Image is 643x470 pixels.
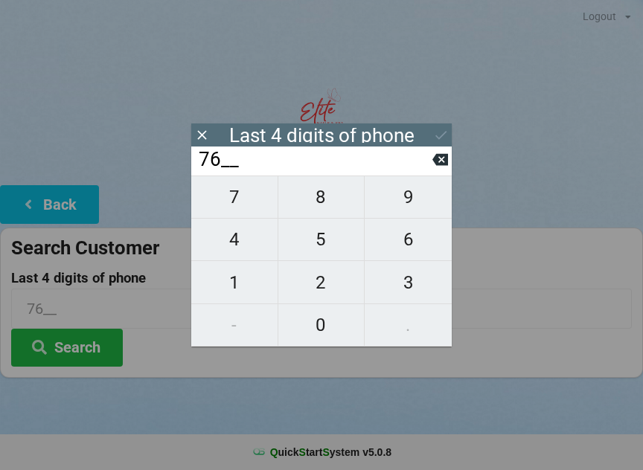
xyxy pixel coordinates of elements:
[278,219,365,261] button: 5
[278,181,365,213] span: 8
[278,309,365,341] span: 0
[229,128,415,143] div: Last 4 digits of phone
[365,219,452,261] button: 6
[365,181,452,213] span: 9
[191,181,278,213] span: 7
[365,267,452,298] span: 3
[278,267,365,298] span: 2
[191,261,278,303] button: 1
[191,267,278,298] span: 1
[191,224,278,255] span: 4
[365,176,452,219] button: 9
[365,261,452,303] button: 3
[278,261,365,303] button: 2
[191,219,278,261] button: 4
[278,304,365,347] button: 0
[278,224,365,255] span: 5
[365,224,452,255] span: 6
[278,176,365,219] button: 8
[191,176,278,219] button: 7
